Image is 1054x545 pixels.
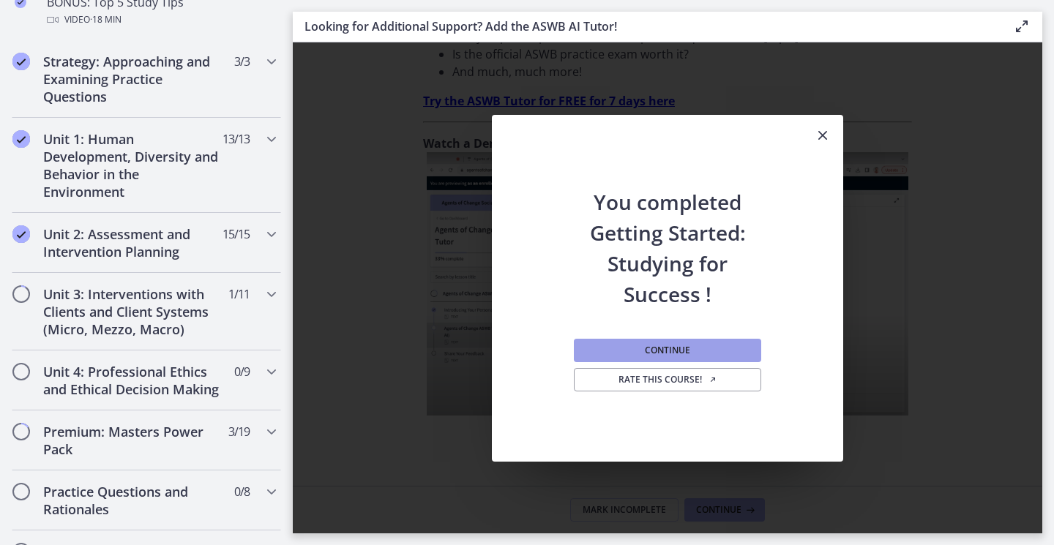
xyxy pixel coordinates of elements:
i: Completed [12,225,30,243]
span: Rate this course! [618,374,717,386]
span: 3 / 19 [228,423,250,440]
span: 13 / 13 [223,130,250,148]
span: 15 / 15 [223,225,250,243]
span: 0 / 8 [234,483,250,500]
span: 1 / 11 [228,285,250,303]
h2: Premium: Masters Power Pack [43,423,222,458]
h2: Practice Questions and Rationales [43,483,222,518]
i: Completed [12,53,30,70]
span: 3 / 3 [234,53,250,70]
span: · 18 min [90,11,122,29]
span: 0 / 9 [234,363,250,380]
div: Video [47,11,275,29]
h2: Unit 2: Assessment and Intervention Planning [43,225,222,260]
i: Opens in a new window [709,375,717,384]
h2: Unit 3: Interventions with Clients and Client Systems (Micro, Mezzo, Macro) [43,285,222,338]
h3: Looking for Additional Support? Add the ASWB AI Tutor! [304,18,990,35]
h2: Unit 4: Professional Ethics and Ethical Decision Making [43,363,222,398]
button: Close [802,115,843,157]
i: Completed [12,130,30,148]
button: Continue [574,339,761,362]
span: Continue [645,345,690,356]
h2: You completed Getting Started: Studying for Success ! [571,157,764,309]
h2: Unit 1: Human Development, Diversity and Behavior in the Environment [43,130,222,200]
a: Rate this course! Opens in a new window [574,368,761,391]
h2: Strategy: Approaching and Examining Practice Questions [43,53,222,105]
